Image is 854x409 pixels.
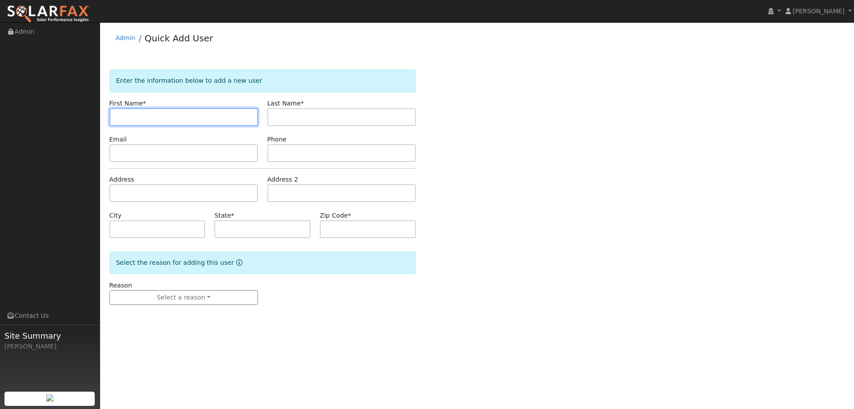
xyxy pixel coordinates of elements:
img: SolarFax [7,5,90,24]
label: First Name [109,99,146,108]
div: Select the reason for adding this user [109,251,416,274]
span: Required [231,212,234,219]
label: Reason [109,281,132,290]
button: Select a reason [109,290,258,305]
label: Phone [267,135,287,144]
label: Last Name [267,99,304,108]
span: Required [348,212,351,219]
span: Required [301,100,304,107]
a: Quick Add User [145,33,213,44]
span: Required [143,100,146,107]
img: retrieve [46,394,53,401]
span: [PERSON_NAME] [793,8,845,15]
div: Enter the information below to add a new user [109,69,416,92]
label: Address [109,175,134,184]
a: Reason for new user [234,259,242,266]
label: Address 2 [267,175,298,184]
label: Zip Code [320,211,351,220]
a: Admin [116,34,136,41]
div: [PERSON_NAME] [4,342,95,351]
label: City [109,211,122,220]
span: Site Summary [4,330,95,342]
label: State [214,211,234,220]
label: Email [109,135,127,144]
